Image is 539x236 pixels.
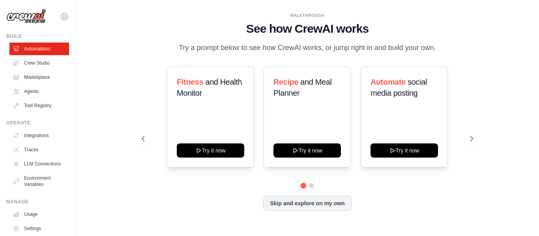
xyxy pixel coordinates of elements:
[142,13,473,19] div: WALKTHROUGH
[9,158,69,170] a: LLM Connections
[263,196,351,211] button: Skip and explore on my own
[6,33,69,39] div: Build
[9,129,69,142] a: Integrations
[175,42,440,54] p: Try a prompt below to see how CrewAI works, or jump right in and build your own.
[273,143,341,158] button: Try it now
[177,143,244,158] button: Try it now
[177,78,242,97] span: and Health Monitor
[273,78,298,86] span: Recipe
[371,78,406,86] span: Automate
[9,43,69,55] a: Automations
[142,22,473,36] h1: See how CrewAI works
[9,222,69,235] a: Settings
[177,78,203,86] span: Fitness
[6,120,69,126] div: Operate
[9,172,69,191] a: Environment Variables
[9,71,69,84] a: Marketplace
[371,143,438,158] button: Try it now
[6,9,46,24] img: Logo
[6,199,69,205] div: Manage
[9,57,69,69] a: Crew Studio
[273,78,331,97] span: and Meal Planner
[9,99,69,112] a: Tool Registry
[9,85,69,98] a: Agents
[371,78,427,97] span: social media posting
[9,208,69,221] a: Usage
[9,143,69,156] a: Traces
